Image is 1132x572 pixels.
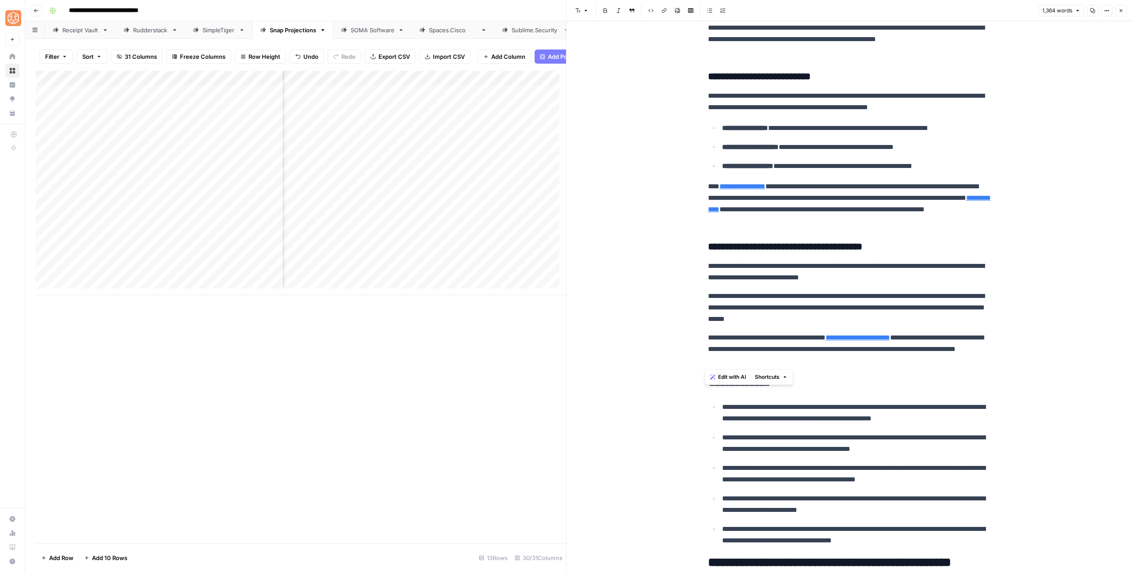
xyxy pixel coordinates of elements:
[39,50,73,64] button: Filter
[5,554,19,568] button: Help + Support
[125,52,157,61] span: 31 Columns
[5,540,19,554] a: Learning Hub
[45,52,59,61] span: Filter
[166,50,231,64] button: Freeze Columns
[45,21,116,39] a: Receipt Vault
[5,7,19,29] button: Workspace: SimpleTiger
[328,50,361,64] button: Redo
[491,52,525,61] span: Add Column
[5,92,19,106] a: Opportunities
[82,52,94,61] span: Sort
[433,52,465,61] span: Import CSV
[133,26,168,34] div: Rudderstack
[5,10,21,26] img: SimpleTiger Logo
[290,50,324,64] button: Undo
[116,21,185,39] a: Rudderstack
[707,371,750,383] button: Edit with AI
[185,21,252,39] a: SimpleTiger
[5,512,19,526] a: Settings
[333,21,412,39] a: SOMA Software
[62,26,99,34] div: Receipt Vault
[5,78,19,92] a: Insights
[5,106,19,120] a: Your Data
[180,52,226,61] span: Freeze Columns
[252,21,333,39] a: Snap Projections
[755,373,780,381] span: Shortcuts
[36,551,79,565] button: Add Row
[512,26,560,34] div: [DOMAIN_NAME]
[303,52,318,61] span: Undo
[5,64,19,78] a: Browse
[548,52,596,61] span: Add Power Agent
[535,50,601,64] button: Add Power Agent
[494,21,577,39] a: [DOMAIN_NAME]
[379,52,410,61] span: Export CSV
[111,50,163,64] button: 31 Columns
[5,526,19,540] a: Usage
[365,50,416,64] button: Export CSV
[341,52,356,61] span: Redo
[412,21,494,39] a: [DOMAIN_NAME]
[718,373,746,381] span: Edit with AI
[79,551,133,565] button: Add 10 Rows
[751,371,791,383] button: Shortcuts
[1042,7,1072,15] span: 1,364 words
[203,26,235,34] div: SimpleTiger
[419,50,470,64] button: Import CSV
[270,26,316,34] div: Snap Projections
[475,551,511,565] div: 13 Rows
[249,52,280,61] span: Row Height
[76,50,107,64] button: Sort
[429,26,477,34] div: [DOMAIN_NAME]
[235,50,286,64] button: Row Height
[92,553,127,562] span: Add 10 Rows
[478,50,531,64] button: Add Column
[49,553,73,562] span: Add Row
[1038,5,1084,16] button: 1,364 words
[511,551,566,565] div: 30/31 Columns
[5,50,19,64] a: Home
[351,26,394,34] div: SOMA Software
